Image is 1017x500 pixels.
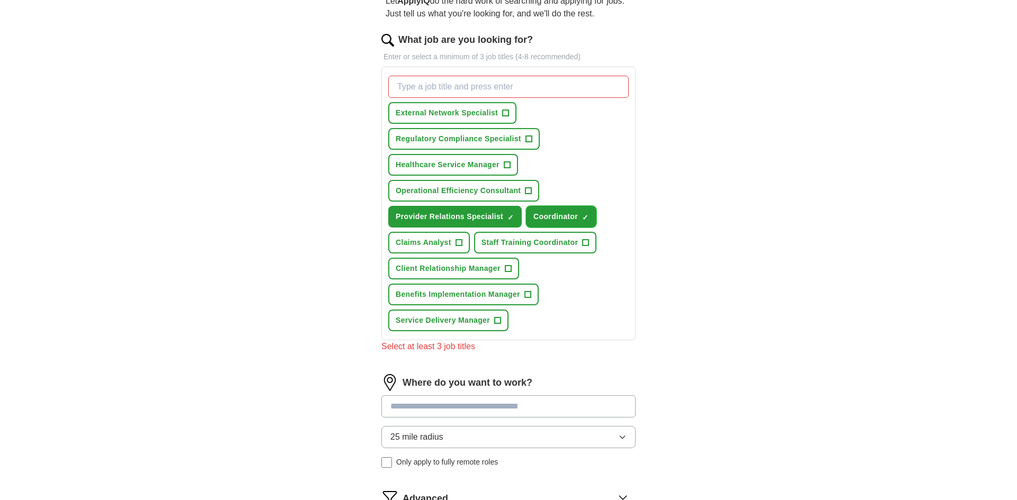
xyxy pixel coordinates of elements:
[396,159,499,170] span: Healthcare Service Manager
[396,211,503,222] span: Provider Relations Specialist
[381,426,636,448] button: 25 mile radius
[388,128,540,150] button: Regulatory Compliance Specialist
[396,263,501,274] span: Client Relationship Manager
[381,51,636,62] p: Enter or select a minimum of 3 job titles (4-8 recommended)
[388,154,518,176] button: Healthcare Service Manager
[388,284,539,305] button: Benefits Implementation Manager
[582,213,588,222] span: ✓
[381,34,394,47] img: search.png
[381,457,392,468] input: Only apply to fully remote roles
[388,180,539,202] button: Operational Efficiency Consultant
[398,33,533,47] label: What job are you looking for?
[388,310,508,331] button: Service Delivery Manager
[507,213,514,222] span: ✓
[390,431,443,443] span: 25 mile radius
[388,258,519,279] button: Client Relationship Manager
[388,206,522,228] button: Provider Relations Specialist✓
[388,76,629,98] input: Type a job title and press enter
[396,457,498,468] span: Only apply to fully remote roles
[381,340,636,353] div: Select at least 3 job titles
[403,376,532,390] label: Where do you want to work?
[396,107,498,119] span: External Network Specialist
[474,232,597,253] button: Staff Training Coordinator
[388,232,470,253] button: Claims Analyst
[396,133,521,144] span: Regulatory Compliance Specialist
[388,102,516,124] button: External Network Specialist
[526,206,596,228] button: Coordinator✓
[396,289,520,300] span: Benefits Implementation Manager
[396,185,521,196] span: Operational Efficiency Consultant
[481,237,578,248] span: Staff Training Coordinator
[381,374,398,391] img: location.png
[396,315,490,326] span: Service Delivery Manager
[396,237,451,248] span: Claims Analyst
[533,211,578,222] span: Coordinator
